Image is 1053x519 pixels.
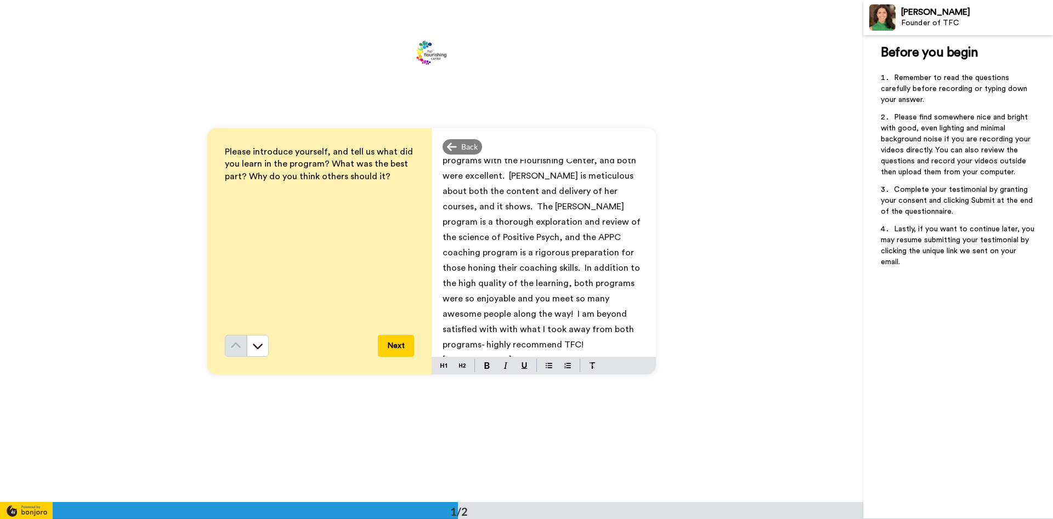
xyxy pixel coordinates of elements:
div: 1/2 [433,504,485,519]
div: Back [443,139,482,155]
span: Complete your testimonial by granting your consent and clicking Submit at the end of the question... [881,186,1035,215]
span: [PERSON_NAME] [443,356,512,364]
img: underline-mark.svg [521,362,528,369]
span: Remember to read the questions carefully before recording or typing down your answer. [881,74,1029,104]
img: Profile Image [869,4,896,31]
button: Next [378,335,414,357]
span: Lastly, if you want to continue later, you may resume submitting your testimonial by clicking the... [881,225,1037,266]
span: Back [461,141,478,152]
img: clear-format.svg [589,362,596,369]
img: heading-two-block.svg [459,361,466,370]
div: Founder of TFC [901,19,1052,28]
span: Please find somewhere nice and bright with good, even lighting and minimal background noise if yo... [881,113,1033,176]
img: italic-mark.svg [503,362,508,369]
img: heading-one-block.svg [440,361,447,370]
span: I took both the [PERSON_NAME] and APPC programs with the Flourishing Center, and both were excell... [443,141,643,349]
span: Please introduce yourself, and tell us what did you learn in the program? What was the best part?... [225,147,415,181]
div: [PERSON_NAME] [901,7,1052,18]
img: bold-mark.svg [484,362,490,369]
span: Before you begin [881,46,978,59]
img: numbered-block.svg [564,361,571,370]
img: bulleted-block.svg [546,361,552,370]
